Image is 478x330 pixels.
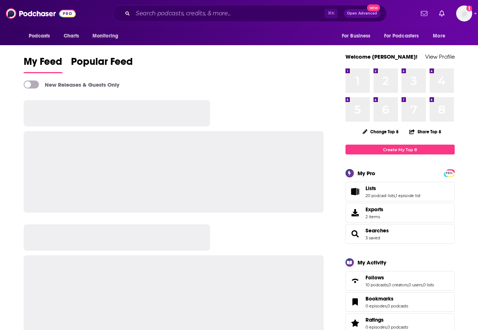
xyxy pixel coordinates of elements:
[366,193,395,198] a: 20 podcast lists
[357,170,375,177] div: My Pro
[24,80,119,89] a: New Releases & Guests Only
[342,31,371,41] span: For Business
[348,229,363,239] a: Searches
[358,127,403,136] button: Change Top 8
[425,53,455,60] a: View Profile
[408,282,408,287] span: ,
[466,5,472,11] svg: Add a profile image
[337,29,380,43] button: open menu
[348,276,363,286] a: Follows
[379,29,430,43] button: open menu
[384,31,419,41] span: For Podcasters
[357,259,386,266] div: My Activity
[409,125,442,139] button: Share Top 8
[408,282,422,287] a: 0 users
[387,303,387,309] span: ,
[71,55,133,73] a: Popular Feed
[345,271,455,291] span: Follows
[423,282,434,287] a: 0 lists
[366,235,380,240] a: 3 saved
[388,282,388,287] span: ,
[366,317,408,323] a: Ratings
[366,274,434,281] a: Follows
[387,325,408,330] a: 0 podcasts
[87,29,128,43] button: open menu
[445,170,454,176] span: PRO
[366,295,408,302] a: Bookmarks
[345,145,455,154] a: Create My Top 8
[113,5,387,22] div: Search podcasts, credits, & more...
[366,317,384,323] span: Ratings
[348,186,363,197] a: Lists
[6,7,76,20] img: Podchaser - Follow, Share and Rate Podcasts
[387,303,408,309] a: 0 podcasts
[428,29,454,43] button: open menu
[422,282,423,287] span: ,
[71,55,133,72] span: Popular Feed
[396,193,420,198] a: 1 episode list
[24,55,62,72] span: My Feed
[366,274,384,281] span: Follows
[344,9,380,18] button: Open AdvancedNew
[366,185,420,192] a: Lists
[366,185,376,192] span: Lists
[445,170,454,176] a: PRO
[387,325,387,330] span: ,
[345,182,455,201] span: Lists
[366,282,388,287] a: 10 podcasts
[366,303,387,309] a: 0 episodes
[92,31,118,41] span: Monitoring
[345,224,455,244] span: Searches
[348,318,363,328] a: Ratings
[433,31,445,41] span: More
[59,29,84,43] a: Charts
[348,297,363,307] a: Bookmarks
[345,292,455,312] span: Bookmarks
[24,29,60,43] button: open menu
[347,12,377,15] span: Open Advanced
[345,53,418,60] a: Welcome [PERSON_NAME]!
[436,7,447,20] a: Show notifications dropdown
[366,214,383,219] span: 2 items
[456,5,472,21] img: User Profile
[348,208,363,218] span: Exports
[29,31,50,41] span: Podcasts
[366,227,389,234] a: Searches
[456,5,472,21] button: Show profile menu
[366,206,383,213] span: Exports
[366,295,394,302] span: Bookmarks
[456,5,472,21] span: Logged in as shcarlos
[366,325,387,330] a: 0 episodes
[388,282,408,287] a: 0 creators
[345,203,455,223] a: Exports
[367,4,380,11] span: New
[324,9,338,18] span: ⌘ K
[24,55,62,73] a: My Feed
[418,7,430,20] a: Show notifications dropdown
[64,31,79,41] span: Charts
[133,8,324,19] input: Search podcasts, credits, & more...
